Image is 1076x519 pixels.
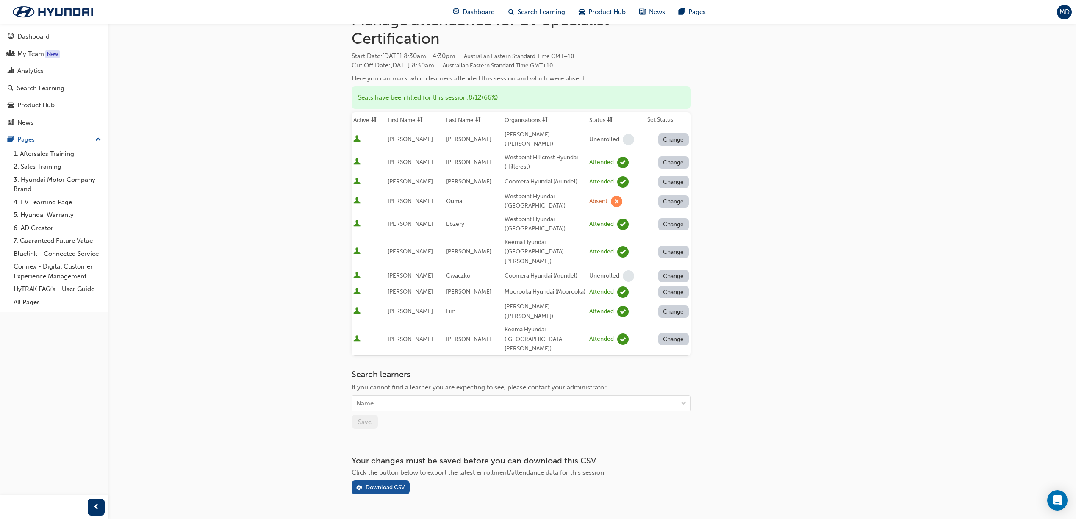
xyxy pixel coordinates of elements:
span: Ebzery [446,220,464,228]
a: search-iconSearch Learning [502,3,572,21]
span: User is active [353,197,361,205]
span: learningRecordVerb_ATTEND-icon [617,333,629,345]
a: Connex - Digital Customer Experience Management [10,260,105,283]
th: Toggle SortBy [352,112,386,128]
a: news-iconNews [632,3,672,21]
img: Trak [4,3,102,21]
a: My Team [3,46,105,62]
div: Absent [589,197,607,205]
div: Product Hub [17,100,55,110]
span: Pages [688,7,706,17]
a: Bluelink - Connected Service [10,247,105,261]
button: Change [658,195,689,208]
span: Start Date : [352,51,691,61]
span: User is active [353,220,361,228]
span: sorting-icon [475,117,481,124]
th: Toggle SortBy [503,112,588,128]
h3: Your changes must be saved before you can download this CSV [352,456,691,466]
button: Change [658,305,689,318]
button: Change [658,270,689,282]
div: Attended [589,308,614,316]
div: Attended [589,248,614,256]
span: Save [358,418,372,426]
span: [PERSON_NAME] [446,248,491,255]
span: learningRecordVerb_ATTEND-icon [617,219,629,230]
div: Coomera Hyundai (Arundel) [505,271,586,281]
span: [PERSON_NAME] [388,178,433,185]
a: 7. Guaranteed Future Value [10,234,105,247]
span: [PERSON_NAME] [446,178,491,185]
button: Change [658,176,689,188]
a: 1. Aftersales Training [10,147,105,161]
a: All Pages [10,296,105,309]
span: News [649,7,665,17]
span: pages-icon [8,136,14,144]
div: Pages [17,135,35,144]
span: Ouma [446,197,462,205]
span: Dashboard [463,7,495,17]
span: up-icon [95,134,101,145]
span: car-icon [579,7,585,17]
span: learningRecordVerb_ATTEND-icon [617,306,629,317]
span: User is active [353,247,361,256]
span: learningRecordVerb_ATTEND-icon [617,286,629,298]
div: News [17,118,33,128]
span: Search Learning [518,7,565,17]
th: Toggle SortBy [444,112,503,128]
span: learningRecordVerb_ATTEND-icon [617,157,629,168]
span: Australian Eastern Standard Time GMT+10 [443,62,553,69]
span: car-icon [8,102,14,109]
span: Cwaczko [446,272,470,279]
span: learningRecordVerb_ATTEND-icon [617,246,629,258]
span: If you cannot find a learner you are expecting to see, please contact your administrator. [352,383,608,391]
div: Attended [589,335,614,343]
span: Click the button below to export the latest enrollment/attendance data for this session [352,469,604,476]
span: [PERSON_NAME] [388,248,433,255]
span: Product Hub [588,7,626,17]
a: 3. Hyundai Motor Company Brand [10,173,105,196]
span: User is active [353,335,361,344]
span: down-icon [681,398,687,409]
span: [PERSON_NAME] [388,336,433,343]
h3: Search learners [352,369,691,379]
div: Dashboard [17,32,50,42]
span: learningRecordVerb_ATTEND-icon [617,176,629,188]
a: Dashboard [3,29,105,44]
span: [PERSON_NAME] [388,272,433,279]
button: Change [658,218,689,230]
div: Download CSV [366,484,405,491]
div: Name [356,399,374,408]
button: Change [658,246,689,258]
button: Change [658,133,689,146]
span: User is active [353,288,361,296]
div: Seats have been filled for this session : 8 / 12 ( 66% ) [352,86,691,109]
span: sorting-icon [417,117,423,124]
div: Tooltip anchor [45,50,60,58]
div: Westpoint Hyundai ([GEOGRAPHIC_DATA]) [505,192,586,211]
span: search-icon [508,7,514,17]
div: Attended [589,220,614,228]
a: pages-iconPages [672,3,713,21]
a: HyTRAK FAQ's - User Guide [10,283,105,296]
span: MD [1059,7,1070,17]
span: [PERSON_NAME] [446,136,491,143]
span: news-icon [639,7,646,17]
div: My Team [17,49,44,59]
div: Analytics [17,66,44,76]
span: news-icon [8,119,14,127]
button: Change [658,333,689,345]
button: Pages [3,132,105,147]
button: MD [1057,5,1072,19]
div: [PERSON_NAME] ([PERSON_NAME]) [505,130,586,149]
span: [PERSON_NAME] [388,158,433,166]
span: [PERSON_NAME] [388,197,433,205]
span: User is active [353,178,361,186]
a: car-iconProduct Hub [572,3,632,21]
span: sorting-icon [371,117,377,124]
a: 4. EV Learning Page [10,196,105,209]
span: people-icon [8,50,14,58]
span: learningRecordVerb_NONE-icon [623,270,634,282]
span: User is active [353,272,361,280]
div: Attended [589,158,614,167]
